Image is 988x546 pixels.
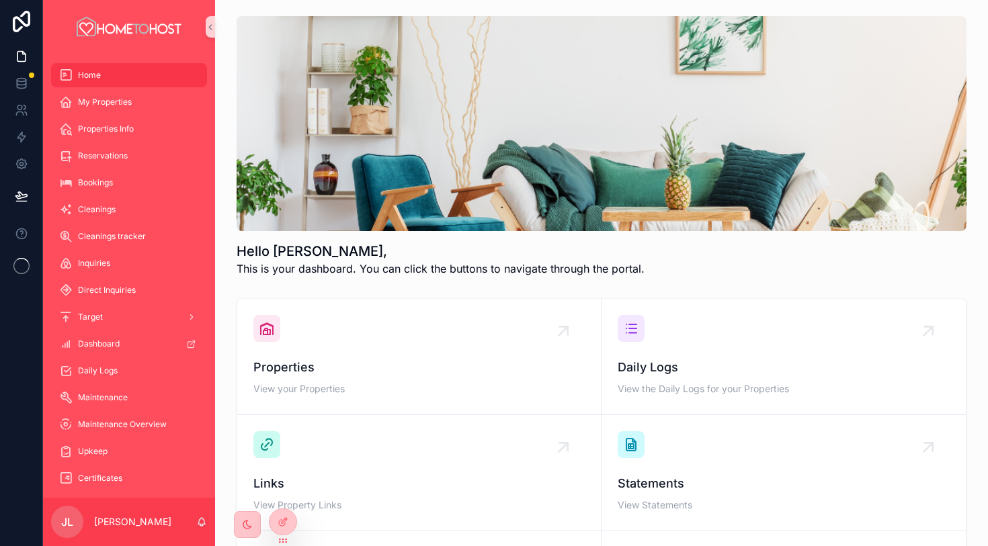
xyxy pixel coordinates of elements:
span: View your Properties [253,382,585,396]
a: Dashboard [51,332,207,356]
span: Properties [253,358,585,377]
span: JL [61,514,73,530]
span: Home [78,70,101,81]
a: Daily Logs [51,359,207,383]
span: Maintenance [78,392,128,403]
a: Inquiries [51,251,207,275]
span: Cleanings [78,204,116,215]
span: Direct Inquiries [78,285,136,295]
a: StatementsView Statements [602,415,966,531]
a: Bookings [51,171,207,195]
a: My Properties [51,90,207,114]
span: Maintenance Overview [78,419,167,430]
span: Daily Logs [618,358,950,377]
div: scrollable content [43,54,215,498]
a: Maintenance Overview [51,412,207,437]
p: [PERSON_NAME] [94,515,171,529]
span: Target [78,312,103,322]
span: Daily Logs [78,365,118,376]
span: Bookings [78,177,113,188]
span: View the Daily Logs for your Properties [618,382,950,396]
a: Reservations [51,144,207,168]
a: LinksView Property Links [237,415,602,531]
span: Cleanings tracker [78,231,146,242]
span: Statements [618,474,950,493]
span: Links [253,474,585,493]
span: Reservations [78,150,128,161]
span: This is your dashboard. You can click the buttons to navigate through the portal. [237,261,645,277]
span: View Statements [618,498,950,512]
a: Upkeep [51,439,207,463]
a: Maintenance [51,385,207,410]
span: My Properties [78,97,132,107]
span: Inquiries [78,258,110,269]
span: Dashboard [78,338,120,349]
h1: Hello [PERSON_NAME], [237,242,645,261]
a: Certificates [51,466,207,490]
img: App logo [75,16,183,38]
a: Daily LogsView the Daily Logs for your Properties [602,299,966,415]
a: Cleanings tracker [51,224,207,248]
a: PropertiesView your Properties [237,299,602,415]
a: Properties Info [51,117,207,141]
a: Home [51,63,207,87]
a: Cleanings [51,197,207,222]
a: Direct Inquiries [51,278,207,302]
span: Properties Info [78,124,134,134]
a: Target [51,305,207,329]
span: Upkeep [78,446,108,457]
span: View Property Links [253,498,585,512]
span: Certificates [78,473,122,484]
